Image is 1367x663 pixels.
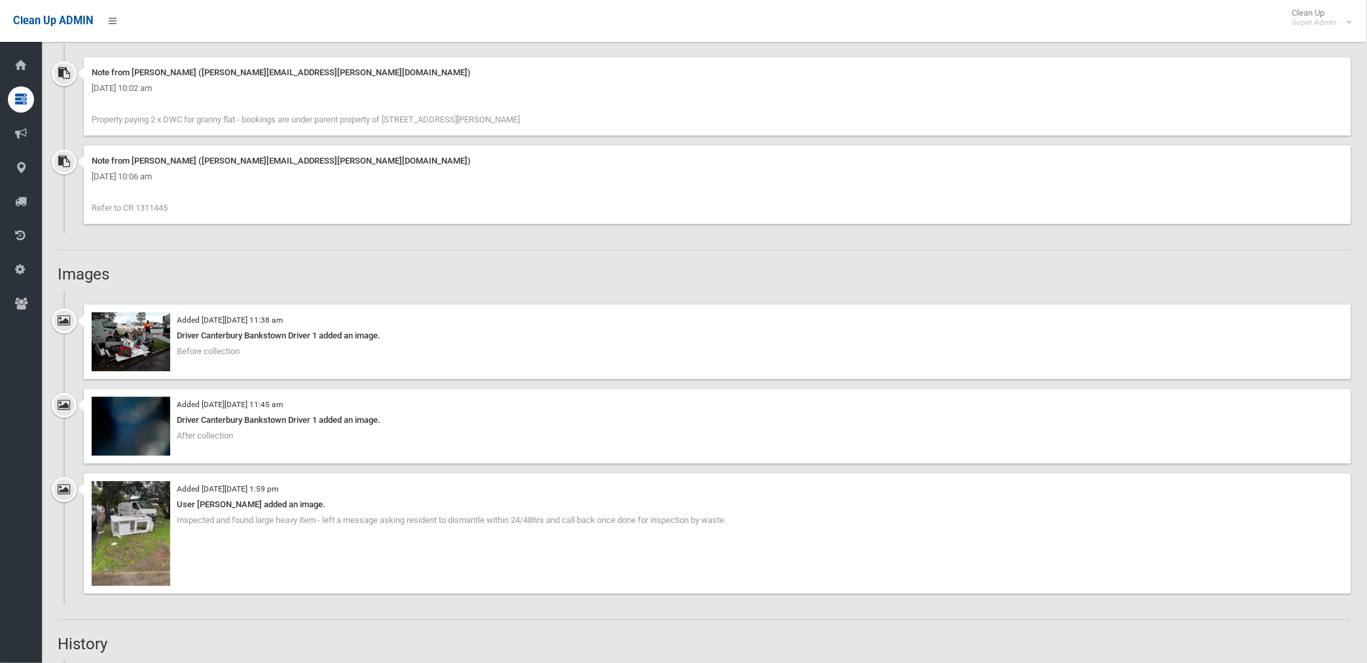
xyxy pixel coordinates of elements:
[92,397,170,456] img: 2025-08-1911.44.59928474796397986730.jpg
[92,481,170,586] img: d48a8781-699d-41a4-8f4a-45a3d8070b8d.jpg
[177,515,726,525] span: Inspected and found large heavy item - left a message asking resident to dismantle within 24/48hr...
[177,400,283,409] small: Added [DATE][DATE] 11:45 am
[92,312,170,371] img: 2025-08-1911.38.003654779828653895621.jpg
[58,636,1351,653] h2: History
[92,153,1343,169] div: Note from [PERSON_NAME] ([PERSON_NAME][EMAIL_ADDRESS][PERSON_NAME][DOMAIN_NAME])
[92,65,1343,81] div: Note from [PERSON_NAME] ([PERSON_NAME][EMAIL_ADDRESS][PERSON_NAME][DOMAIN_NAME])
[13,14,93,27] span: Clean Up ADMIN
[177,346,240,356] span: Before collection
[92,412,1343,428] div: Driver Canterbury Bankstown Driver 1 added an image.
[1292,18,1338,27] small: Super Admin
[92,203,168,213] span: Refer to CR 1311445
[92,115,520,124] span: Property paying 2 x DWC for granny flat - bookings are under parent property of [STREET_ADDRESS][...
[92,497,1343,512] div: User [PERSON_NAME] added an image.
[92,328,1343,344] div: Driver Canterbury Bankstown Driver 1 added an image.
[177,484,278,493] small: Added [DATE][DATE] 1:59 pm
[1286,8,1351,27] span: Clean Up
[58,266,1351,283] h2: Images
[177,431,233,440] span: After collection
[92,169,1343,185] div: [DATE] 10:06 am
[177,315,283,325] small: Added [DATE][DATE] 11:38 am
[92,81,1343,96] div: [DATE] 10:02 am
